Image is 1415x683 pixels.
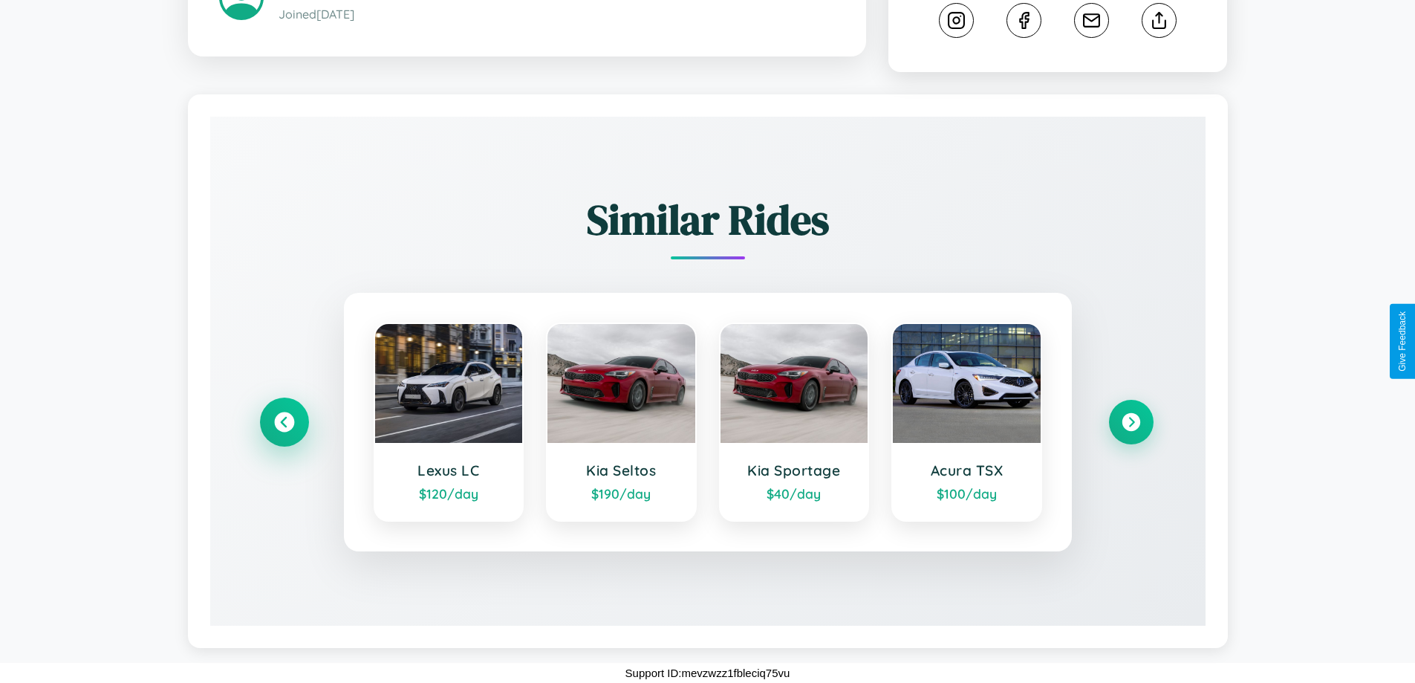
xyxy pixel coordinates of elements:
[374,323,524,522] a: Lexus LC$120/day
[625,663,790,683] p: Support ID: mevzwzz1fbleciq75vu
[908,485,1026,502] div: $ 100 /day
[735,485,853,502] div: $ 40 /day
[262,191,1154,248] h2: Similar Rides
[891,323,1042,522] a: Acura TSX$100/day
[390,485,508,502] div: $ 120 /day
[1397,311,1408,372] div: Give Feedback
[908,462,1026,479] h3: Acura TSX
[279,4,835,25] p: Joined [DATE]
[390,462,508,479] h3: Lexus LC
[562,462,680,479] h3: Kia Seltos
[719,323,870,522] a: Kia Sportage$40/day
[546,323,697,522] a: Kia Seltos$190/day
[735,462,853,479] h3: Kia Sportage
[562,485,680,502] div: $ 190 /day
